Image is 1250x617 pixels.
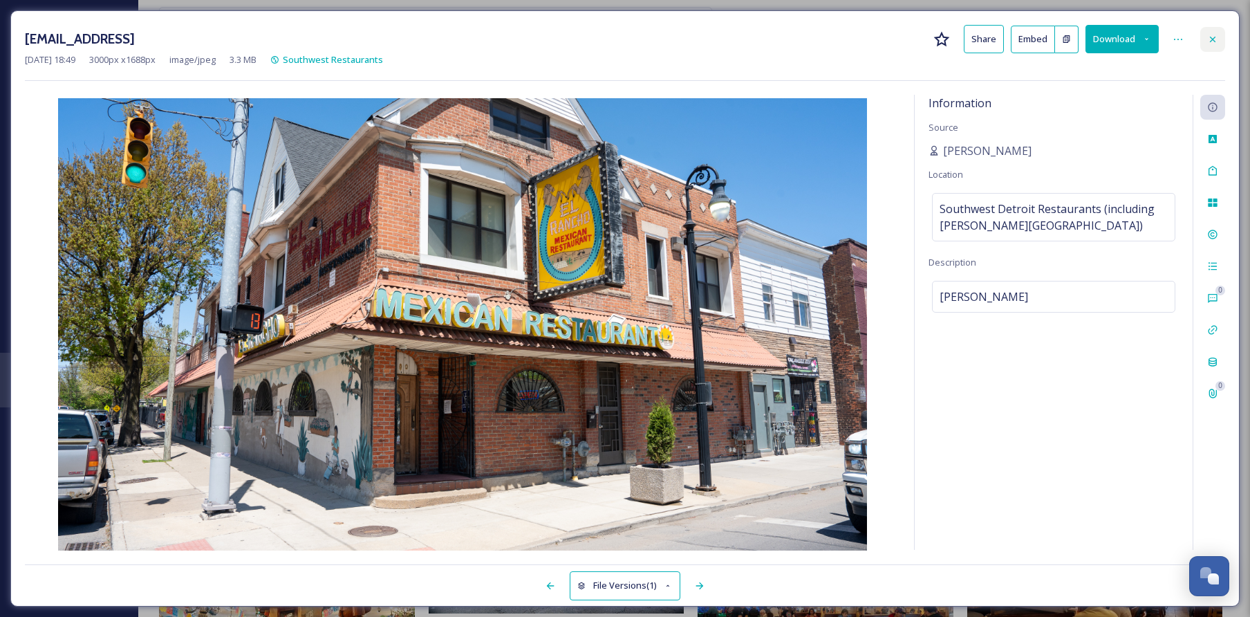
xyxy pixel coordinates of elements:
[1011,26,1055,53] button: Embed
[964,25,1004,53] button: Share
[929,256,976,268] span: Description
[940,288,1028,305] span: [PERSON_NAME]
[1215,381,1225,391] div: 0
[929,121,958,133] span: Source
[943,142,1032,159] span: [PERSON_NAME]
[169,53,216,66] span: image/jpeg
[1189,556,1229,596] button: Open Chat
[89,53,156,66] span: 3000 px x 1688 px
[940,201,1168,234] span: Southwest Detroit Restaurants (including [PERSON_NAME][GEOGRAPHIC_DATA])
[929,168,963,181] span: Location
[230,53,256,66] span: 3.3 MB
[25,98,900,553] img: contactbrgtz%40gmail.com-Elrancho-1.jpg
[570,571,680,600] button: File Versions(1)
[1085,25,1159,53] button: Download
[929,95,991,111] span: Information
[1215,286,1225,295] div: 0
[283,53,383,66] span: Southwest Restaurants
[25,29,135,49] h3: [EMAIL_ADDRESS]
[25,53,75,66] span: [DATE] 18:49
